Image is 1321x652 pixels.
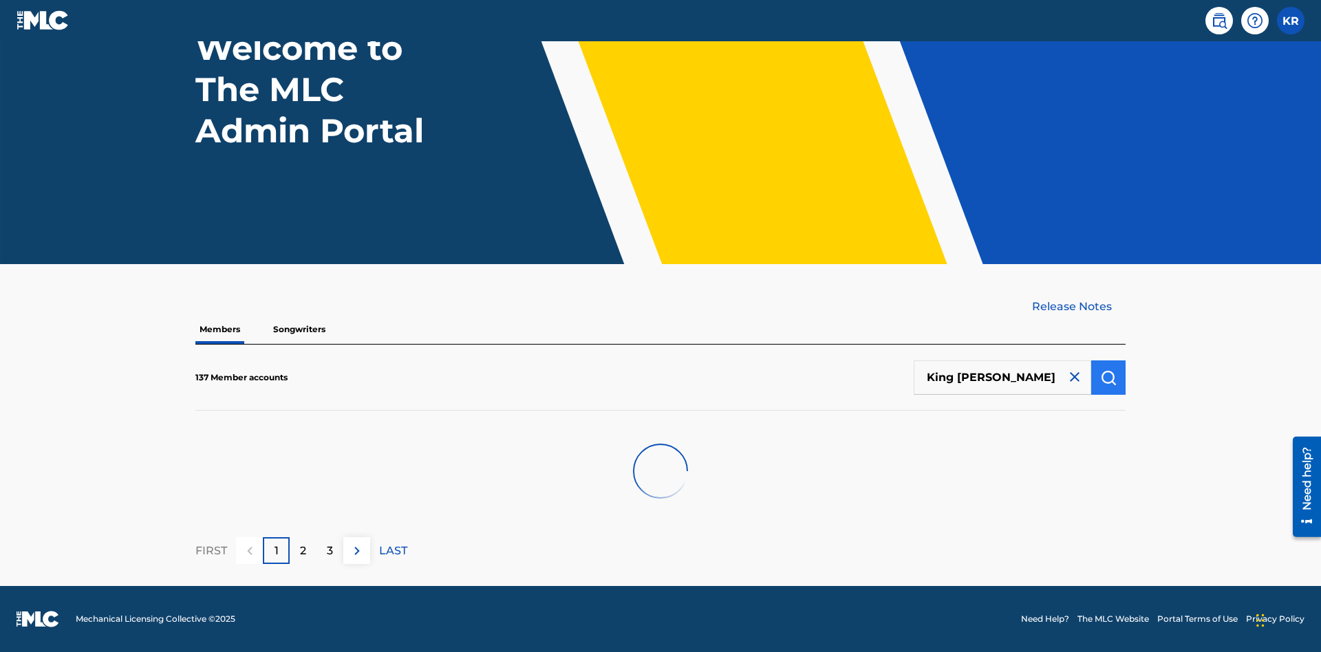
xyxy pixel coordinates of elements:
[275,543,279,559] p: 1
[1157,613,1238,625] a: Portal Terms of Use
[1077,613,1149,625] a: The MLC Website
[300,543,306,559] p: 2
[349,543,365,559] img: right
[379,543,407,559] p: LAST
[1277,7,1304,34] div: User Menu
[327,543,333,559] p: 3
[1032,298,1126,315] a: Release Notes
[269,315,330,344] p: Songwriters
[1205,7,1233,34] a: Public Search
[76,613,235,625] span: Mechanical Licensing Collective © 2025
[1211,12,1227,29] img: search
[1066,369,1083,385] img: close
[17,611,59,627] img: logo
[195,371,288,384] p: 137 Member accounts
[1282,431,1321,544] iframe: Resource Center
[1100,369,1117,386] img: Search Works
[1247,12,1263,29] img: help
[1256,600,1265,641] div: Drag
[195,543,227,559] p: FIRST
[1241,7,1269,34] div: Help
[195,28,453,151] h1: Welcome to The MLC Admin Portal
[621,432,699,510] img: preloader
[1246,613,1304,625] a: Privacy Policy
[1252,586,1321,652] iframe: Chat Widget
[195,315,244,344] p: Members
[914,360,1091,395] input: Search Members
[1021,613,1069,625] a: Need Help?
[17,10,69,30] img: MLC Logo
